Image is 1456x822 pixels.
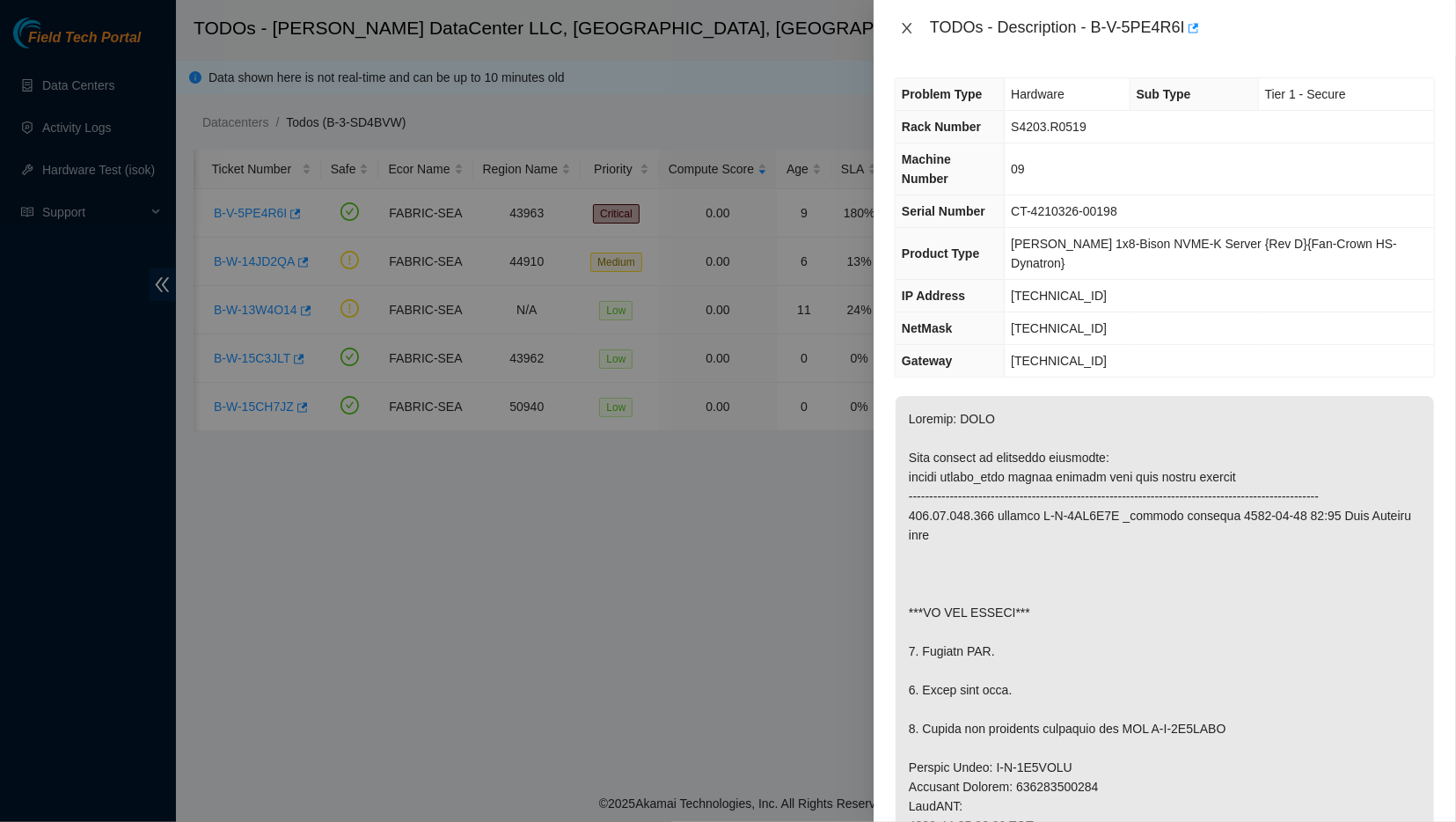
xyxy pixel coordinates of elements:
span: close [900,21,914,35]
span: [TECHNICAL_ID] [1011,354,1107,368]
span: Gateway [902,354,953,368]
span: Serial Number [902,204,985,218]
span: Sub Type [1137,87,1191,101]
span: [PERSON_NAME] 1x8-Bison NVME-K Server {Rev D}{Fan-Crown HS-Dynatron} [1011,237,1397,270]
span: Hardware [1011,87,1065,101]
span: IP Address [902,289,965,303]
span: Problem Type [902,87,983,101]
span: CT-4210326-00198 [1011,204,1117,218]
span: 09 [1011,162,1025,176]
button: Close [895,20,919,37]
div: TODOs - Description - B-V-5PE4R6I [930,14,1435,42]
span: Rack Number [902,120,981,134]
span: NetMask [902,321,953,335]
span: Tier 1 - Secure [1265,87,1346,101]
span: S4203.R0519 [1011,120,1087,134]
span: Product Type [902,246,979,261]
span: Machine Number [902,152,951,186]
span: [TECHNICAL_ID] [1011,321,1107,335]
span: [TECHNICAL_ID] [1011,289,1107,303]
